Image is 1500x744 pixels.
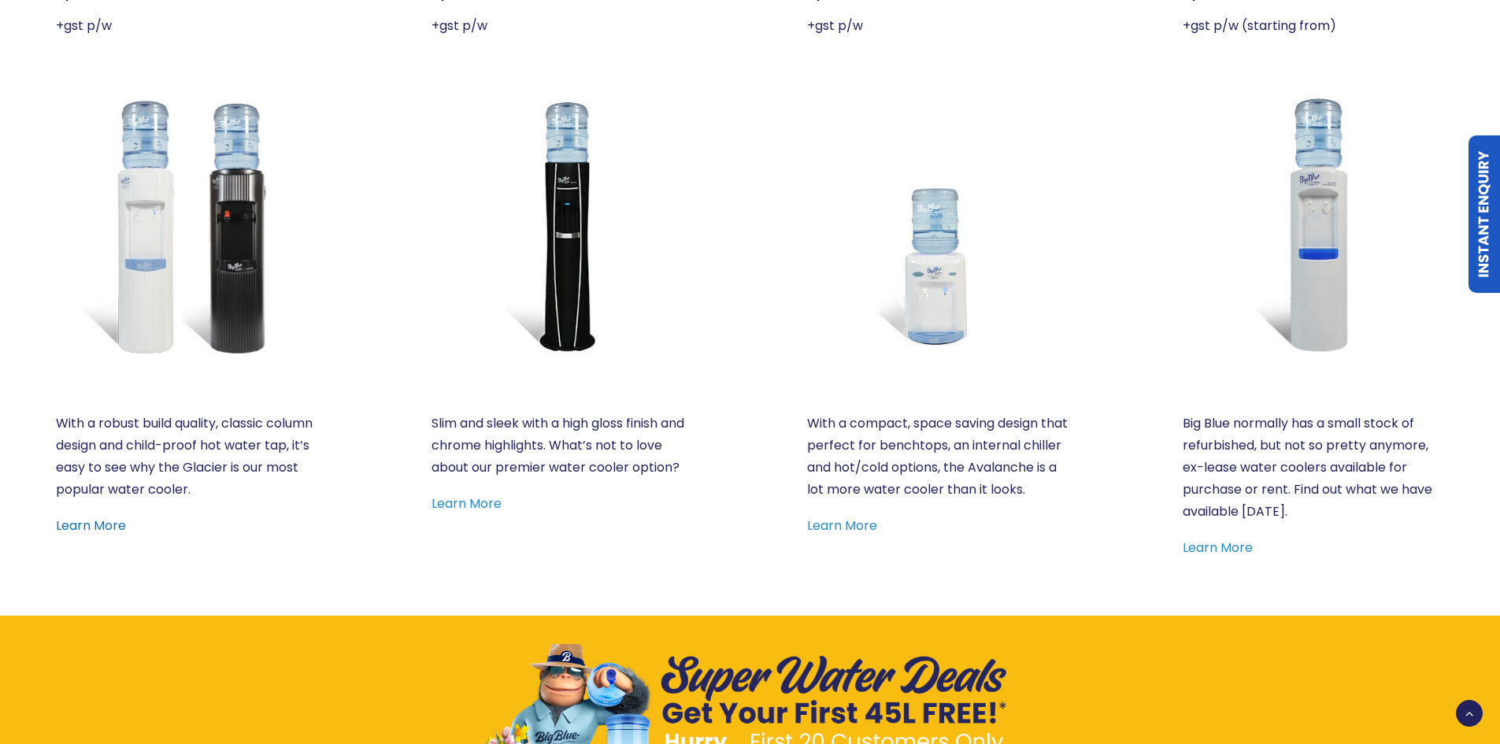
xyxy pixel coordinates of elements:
[1183,539,1253,557] a: Learn More
[807,94,1069,355] a: Benchtop Avalanche
[1183,94,1444,355] a: Refurbished
[56,94,317,355] a: Glacier White or Black
[807,413,1069,501] p: With a compact, space saving design that perfect for benchtops, an internal chiller and hot/cold ...
[807,516,877,535] a: Learn More
[431,413,693,479] p: Slim and sleek with a high gloss finish and chrome highlights. What’s not to love about our premi...
[1469,135,1500,293] a: Instant Enquiry
[56,516,126,535] a: Learn More
[431,15,693,37] p: +gst p/w
[807,15,1069,37] p: +gst p/w
[431,494,502,513] a: Learn More
[1183,413,1444,523] p: Big Blue normally has a small stock of refurbished, but not so pretty anymore, ex-lease water coo...
[1396,640,1478,722] iframe: Chatbot
[56,15,317,37] p: +gst p/w
[1183,15,1444,37] p: +gst p/w (starting from)
[431,94,693,355] a: Everest Elite
[56,413,317,501] p: With a robust build quality, classic column design and child-proof hot water tap, it’s easy to se...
